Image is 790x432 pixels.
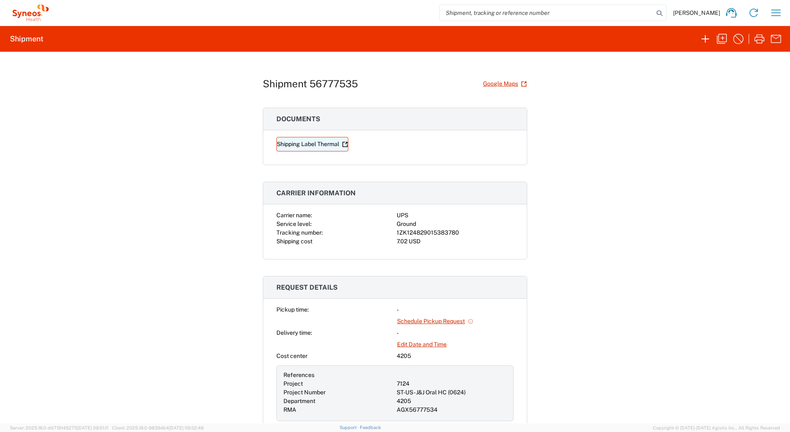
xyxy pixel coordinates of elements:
div: 7124 [397,379,507,388]
a: Schedule Pickup Request [397,314,474,329]
span: Client: 2025.18.0-9839db4 [112,425,204,430]
span: Request details [276,283,338,291]
div: 4205 [397,352,514,360]
a: Edit Date and Time [397,337,447,352]
span: Delivery time: [276,329,312,336]
div: Project Number [283,388,393,397]
a: Shipping Label Thermal [276,137,348,151]
div: Department [283,397,393,406]
a: Feedback [360,425,381,430]
span: Service level: [276,221,312,227]
span: Shipping cost [276,238,312,245]
div: 1ZK124829015383780 [397,228,514,237]
div: Ground [397,220,514,228]
a: Google Maps [483,77,527,91]
span: Cost center [276,353,307,359]
div: ST-US - J&J Oral HC (0624) [397,388,507,397]
span: [DATE] 09:32:48 [169,425,204,430]
span: Pickup time: [276,306,309,313]
span: Carrier information [276,189,356,197]
a: Support [340,425,360,430]
div: UPS [397,211,514,220]
span: Carrier name: [276,212,312,218]
input: Shipment, tracking or reference number [440,5,654,21]
h1: Shipment 56777535 [263,78,358,90]
span: Server: 2025.18.0-dd719145275 [10,425,108,430]
span: Documents [276,115,320,123]
h2: Shipment [10,34,43,44]
span: References [283,372,314,378]
div: Project [283,379,393,388]
div: RMA [283,406,393,414]
div: AGX56777534 [397,406,507,414]
div: 7.02 USD [397,237,514,246]
span: [DATE] 09:51:11 [77,425,108,430]
div: - [397,329,514,337]
div: 4205 [397,397,507,406]
span: Copyright © [DATE]-[DATE] Agistix Inc., All Rights Reserved [653,424,780,432]
span: Tracking number: [276,229,323,236]
span: [PERSON_NAME] [673,9,720,17]
div: - [397,305,514,314]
